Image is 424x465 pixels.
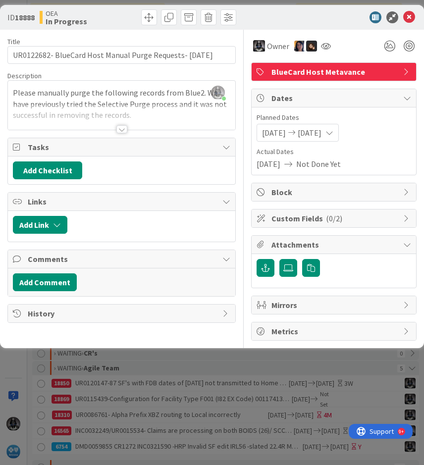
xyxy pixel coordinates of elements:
span: Owner [267,40,289,52]
span: Comments [28,253,217,265]
span: ( 0/2 ) [326,213,342,223]
button: Add Comment [13,273,77,291]
span: History [28,308,217,319]
img: KG [253,40,265,52]
span: [DATE] [257,158,280,170]
button: Add Link [13,216,67,234]
span: Attachments [271,239,398,251]
b: In Progress [46,17,87,25]
img: TC [294,41,305,52]
span: Tasks [28,141,217,153]
p: Please manually purge the following records from Blue2. We have previously tried the Selective Pu... [13,87,230,121]
span: Actual Dates [257,147,411,157]
span: BlueCard Host Metavance [271,66,398,78]
span: Mirrors [271,299,398,311]
span: OEA [46,9,87,17]
img: ZB [306,41,317,52]
input: type card name here... [7,46,236,64]
label: Title [7,37,20,46]
button: Add Checklist [13,161,82,179]
span: Dates [271,92,398,104]
span: Planned Dates [257,112,411,123]
span: Description [7,71,42,80]
b: 18888 [15,12,35,22]
span: Links [28,196,217,207]
span: Block [271,186,398,198]
span: Not Done Yet [296,158,341,170]
img: ddRgQ3yRm5LdI1ED0PslnJbT72KgN0Tb.jfif [211,86,225,100]
div: 9+ [50,4,55,12]
span: [DATE] [262,127,286,139]
span: Support [21,1,45,13]
span: Metrics [271,325,398,337]
span: Custom Fields [271,212,398,224]
span: [DATE] [298,127,321,139]
span: ID [7,11,35,23]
